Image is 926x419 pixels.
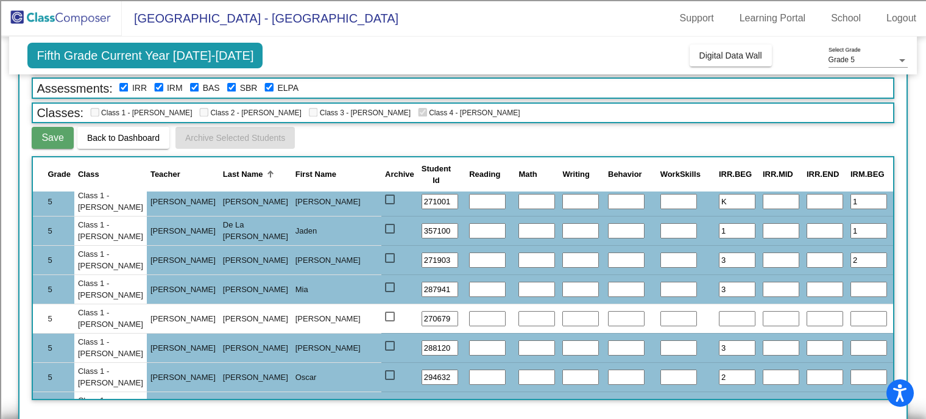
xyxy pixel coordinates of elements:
div: WorkSkills [660,168,701,181]
td: [PERSON_NAME] [147,187,219,216]
div: This outline has no content. Would you like to delete it? [5,283,921,294]
div: Rename [5,95,921,106]
div: Search for Source [5,171,921,182]
div: Class [78,168,99,181]
td: Class 1 - [PERSON_NAME] [74,187,147,216]
span: Digital Data Wall [699,51,762,60]
td: [PERSON_NAME] [292,333,381,362]
div: Sign out [5,84,921,95]
td: 5 [33,245,74,274]
div: Magazine [5,193,921,204]
div: Student Id [422,163,451,187]
div: JOURNAL [5,404,921,415]
div: Math [518,168,555,181]
div: MOVE [5,349,921,360]
td: [PERSON_NAME] [219,245,292,274]
td: Class 1 - [PERSON_NAME] [74,333,147,362]
span: Class 1 - [PERSON_NAME] [90,109,192,117]
div: WEBSITE [5,393,921,404]
div: SAVE AND GO HOME [5,294,921,305]
td: Class 1 - [PERSON_NAME] [74,304,147,333]
span: IRR.END [807,170,839,179]
td: De La [PERSON_NAME] [219,216,292,245]
td: 5 [33,274,74,304]
div: Sort New > Old [5,40,921,51]
td: Jaden [292,216,381,245]
div: Move to ... [5,316,921,327]
td: Class 1 - [PERSON_NAME] [74,245,147,274]
div: Teacher [150,168,180,181]
div: Rename Outline [5,127,921,138]
th: Grade [33,157,74,192]
button: Back to Dashboard [77,127,169,149]
div: Sort A > Z [5,29,921,40]
td: [PERSON_NAME] [292,304,381,333]
td: [PERSON_NAME] [219,362,292,392]
div: Reading [469,168,511,181]
div: Behavior [608,168,642,181]
span: Archive Selected Students [185,133,285,143]
span: Class 4 - [PERSON_NAME] [418,109,520,117]
div: Newspaper [5,204,921,215]
div: Last Name [223,168,263,181]
td: [PERSON_NAME] [292,245,381,274]
div: Class [78,168,143,181]
span: Back to Dashboard [87,133,160,143]
div: Options [5,73,921,84]
td: 5 [33,187,74,216]
div: Writing [562,168,590,181]
div: Student Id [422,163,462,187]
td: 5 [33,216,74,245]
label: iReady Reading Diagnostic [132,82,147,95]
span: Classes: [33,104,87,121]
div: Television/Radio [5,215,921,226]
td: 5 [33,362,74,392]
div: Math [518,168,537,181]
button: Archive Selected Students [175,127,295,149]
div: Move To ... [5,106,921,116]
td: [PERSON_NAME] [219,187,292,216]
span: IRR.BEG [719,170,752,179]
div: BOOK [5,382,921,393]
td: [PERSON_NAME] [147,216,219,245]
div: Delete [5,62,921,73]
div: WorkSkills [660,168,712,181]
span: IRR.MID [763,170,793,179]
div: Add Outline Template [5,160,921,171]
div: New source [5,360,921,371]
td: [PERSON_NAME] [147,362,219,392]
td: [PERSON_NAME] [219,333,292,362]
label: BAS Instructional Level [203,82,220,95]
span: Fifth Grade Current Year [DATE]-[DATE] [27,43,263,68]
div: CANCEL [5,261,921,272]
div: Journal [5,182,921,193]
div: First Name [295,168,378,181]
span: Save [41,132,63,143]
td: [PERSON_NAME] [147,245,219,274]
td: [PERSON_NAME] [147,333,219,362]
div: Behavior [608,168,653,181]
td: Class 1 - [PERSON_NAME] [74,274,147,304]
span: Archive [385,170,414,179]
td: Class 1 - [PERSON_NAME] [74,362,147,392]
div: Print [5,149,921,160]
td: [PERSON_NAME] [147,274,219,304]
span: Class 3 - [PERSON_NAME] [309,109,411,117]
div: ??? [5,272,921,283]
label: SAEBRS [240,82,258,95]
div: First Name [295,168,336,181]
span: Class 2 - [PERSON_NAME] [199,109,301,117]
td: [PERSON_NAME] [219,274,292,304]
div: Teacher [150,168,216,181]
div: CANCEL [5,338,921,349]
div: TODO: put dlg title [5,237,921,248]
div: Last Name [223,168,288,181]
td: [PERSON_NAME] [292,187,381,216]
td: 5 [33,333,74,362]
div: Move To ... [5,51,921,62]
label: iReady Math Diagnostic [167,82,183,95]
button: Save [32,127,73,149]
div: SAVE [5,371,921,382]
button: Digital Data Wall [690,45,772,66]
label: ELPAC [277,82,299,95]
